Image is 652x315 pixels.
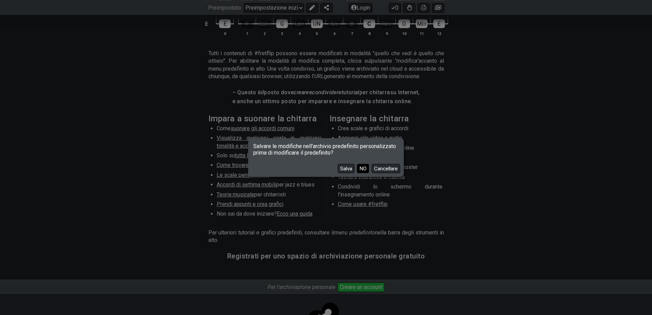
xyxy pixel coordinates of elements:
font: Cancellare [374,166,398,172]
font: Salva [340,166,352,172]
button: Cancellare [372,164,400,173]
font: NO [359,166,367,172]
button: NO [357,164,369,173]
font: Salvare le modifiche nell'archivio predefinito personalizzato prima di modificare il predefinito? [253,143,396,156]
button: Salva [338,164,355,173]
